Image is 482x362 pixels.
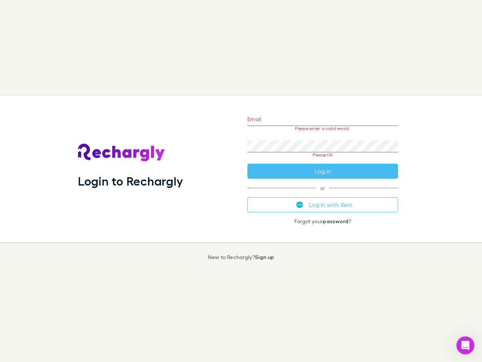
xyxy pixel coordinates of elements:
[78,174,183,188] h1: Login to Rechargly
[247,197,398,212] button: Log in with Xero
[296,201,303,208] img: Xero's logo
[456,336,474,354] iframe: Intercom live chat
[78,144,165,162] img: Rechargly's Logo
[247,126,398,131] p: Please enter a valid email.
[323,218,348,224] a: password
[247,218,398,224] p: Forgot your ?
[208,254,275,260] p: New to Rechargly?
[247,164,398,179] button: Log in
[255,254,274,260] a: Sign up
[247,152,398,158] p: Please fill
